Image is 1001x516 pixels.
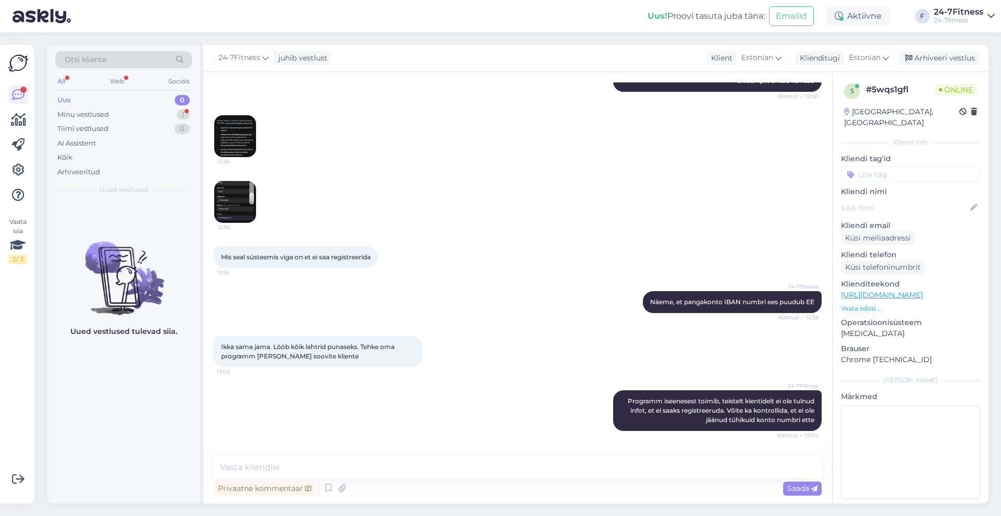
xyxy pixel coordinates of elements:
p: Chrome [TECHNICAL_ID] [841,354,980,365]
p: Märkmed [841,391,980,402]
input: Lisa nimi [841,202,968,213]
p: Brauser [841,343,980,354]
div: 24-7Fitness [934,8,983,16]
span: Näeme, et pangakonto IBAN numbri ees puudub EE [650,298,814,306]
span: Estonian [849,52,881,64]
img: Askly Logo [8,53,28,73]
div: # 5wqs1gfl [866,83,935,96]
div: Proovi tasuta juba täna: [648,10,765,22]
div: Privaatne kommentaar [214,482,315,496]
div: 2 / 3 [8,255,27,264]
p: Kliendi nimi [841,186,980,197]
span: 12:56 [217,158,257,165]
div: All [55,75,67,88]
p: Kliendi email [841,220,980,231]
p: Vaata edasi ... [841,304,980,313]
span: Estonian [741,52,773,64]
div: 24-7fitness [934,16,983,25]
input: Lisa tag [841,166,980,182]
div: Aktiivne [826,7,890,26]
p: Klienditeekond [841,279,980,290]
span: 12:58 [217,269,256,277]
span: Saada [787,484,817,493]
div: Arhiveeritud [57,167,100,177]
div: Vaata siia [8,217,27,264]
span: 24-7Fitness [218,52,260,64]
a: 24-7Fitness24-7fitness [934,8,995,25]
div: Kõik [57,152,72,163]
div: 0 [175,124,190,134]
span: 5 [850,87,854,95]
div: [GEOGRAPHIC_DATA], [GEOGRAPHIC_DATA] [844,106,959,128]
span: Uued vestlused [100,185,148,195]
img: No chats [47,223,200,317]
img: Attachment [214,115,256,157]
span: Nähtud ✓ 12:58 [778,314,819,321]
span: Online [935,84,977,95]
div: Klient [707,53,733,64]
a: [URL][DOMAIN_NAME] [841,290,923,299]
p: Operatsioonisüsteem [841,317,980,328]
div: 1 [177,110,190,120]
span: Programm iseenesest toimib, teistelt kientidelt ei ole tulnud infot, et ei saaks registreeruda. V... [628,397,816,424]
span: Otsi kliente [65,54,106,65]
div: 0 [175,95,190,105]
span: 12:56 [217,223,257,231]
p: Uued vestlused tulevad siia. [70,326,177,337]
div: Minu vestlused [57,110,109,120]
span: Nähtud ✓ 13:04 [777,431,819,439]
div: Tiimi vestlused [57,124,108,134]
div: Küsi telefoninumbrit [841,260,925,274]
div: AI Assistent [57,138,96,149]
b: Uus! [648,11,667,21]
p: Kliendi telefon [841,249,980,260]
div: F [915,9,930,23]
button: Emailid [769,6,814,26]
span: 13:03 [217,368,256,376]
div: juhib vestlust [274,53,327,64]
div: Socials [166,75,192,88]
span: Mis seal süsteemis viga on et ei saa registreerida [221,253,371,261]
div: Arhiveeri vestlus [899,51,979,65]
div: [PERSON_NAME] [841,376,980,385]
div: Klienditugi [796,53,840,64]
div: Kliendi info [841,138,980,147]
p: Kliendi tag'id [841,153,980,164]
p: [MEDICAL_DATA] [841,328,980,339]
img: Attachment [214,181,256,223]
span: 24-7Fitness [779,382,819,390]
span: 24-7Fitness [779,283,819,291]
div: Web [108,75,126,88]
div: Uus [57,95,71,105]
span: Nähtud ✓ 12:50 [778,92,819,100]
span: Ikka sama jama. Lööb kõik lahtrid punaseks. Tehke oma programm [PERSON_NAME] soovite kliente [221,343,396,360]
div: Küsi meiliaadressi [841,231,915,245]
